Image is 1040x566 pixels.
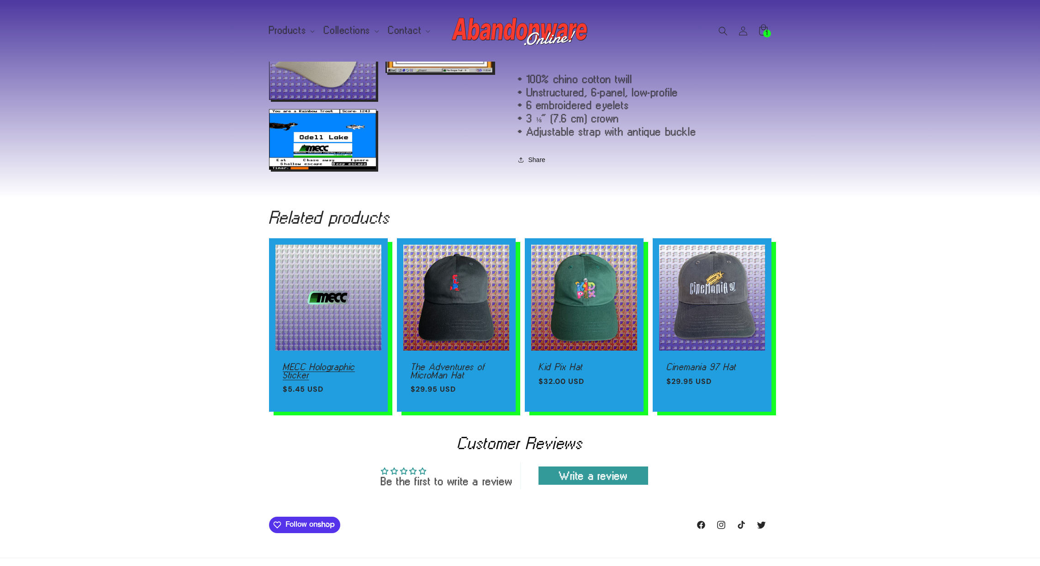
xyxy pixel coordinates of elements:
[713,21,733,41] summary: Search
[538,363,630,371] a: Kid Pix Hat
[264,21,319,40] summary: Products
[269,26,306,35] span: Products
[766,30,768,37] span: 1
[324,26,370,35] span: Collections
[383,21,434,40] summary: Contact
[448,9,592,52] a: Abandonware
[666,363,758,371] a: Cinemania 97 Hat
[381,465,512,476] div: Average rating is 0.00 stars
[318,21,383,40] summary: Collections
[276,435,764,451] h2: Customer Reviews
[283,363,374,379] a: MECC Holographic Sticker
[269,210,771,225] h2: Related products
[518,150,548,170] button: Share
[381,476,512,486] div: Be the first to write a review
[388,26,422,35] span: Contact
[452,13,589,49] img: Abandonware
[411,363,502,379] a: The Adventures of MicroMan Hat
[538,466,648,485] a: Write a review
